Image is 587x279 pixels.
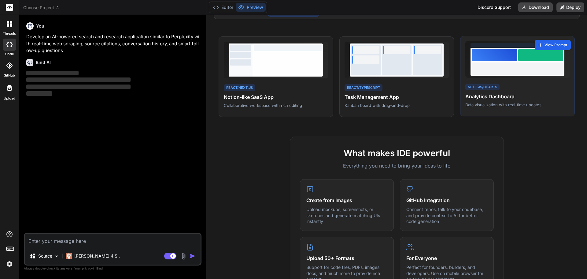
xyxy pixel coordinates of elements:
button: Preview [236,3,266,12]
h4: Task Management App [345,93,449,101]
p: Collaborative workspace with rich editing [224,103,328,108]
div: Discord Support [474,2,515,12]
h6: You [36,23,44,29]
img: icon [190,253,196,259]
span: ‌ [26,85,131,89]
p: Source [38,253,52,259]
button: Editor [210,3,236,12]
span: ‌ [26,71,79,75]
label: Upload [4,96,15,101]
h4: Notion-like SaaS App [224,93,328,101]
span: Choose Project [23,5,60,11]
h6: Bind AI [36,59,51,66]
p: Kanban board with drag-and-drop [345,103,449,108]
span: View Prompt [545,42,567,48]
p: Develop an AI-powered search and research application similar to Perplexity with real-time web sc... [26,33,200,54]
div: React/TypeScript [345,84,382,91]
p: Data visualization with real-time updates [465,102,570,107]
span: ‌ [26,77,131,82]
span: ‌ [26,91,52,96]
label: GitHub [4,73,15,78]
h4: Upload 50+ Formats [306,254,387,262]
label: code [5,51,14,57]
div: Next.js/Charts [465,84,500,91]
h4: For Everyone [406,254,487,262]
h4: Create from Images [306,197,387,204]
p: Everything you need to bring your ideas to life [300,162,494,169]
h4: Analytics Dashboard [465,93,570,100]
p: [PERSON_NAME] 4 S.. [74,253,120,259]
img: attachment [180,253,187,260]
p: Always double-check its answers. Your in Bind [24,266,201,271]
span: privacy [82,266,93,270]
button: Deploy [556,2,584,12]
div: React/Next.js [224,84,255,91]
h4: GitHub Integration [406,197,487,204]
p: Upload mockups, screenshots, or sketches and generate matching UIs instantly [306,206,387,224]
label: threads [3,31,16,36]
p: Connect repos, talk to your codebase, and provide context to AI for better code generation [406,206,487,224]
h2: What makes IDE powerful [300,147,494,160]
button: Download [518,2,553,12]
img: Pick Models [54,254,59,259]
img: Claude 4 Sonnet [66,253,72,259]
img: settings [4,259,15,269]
